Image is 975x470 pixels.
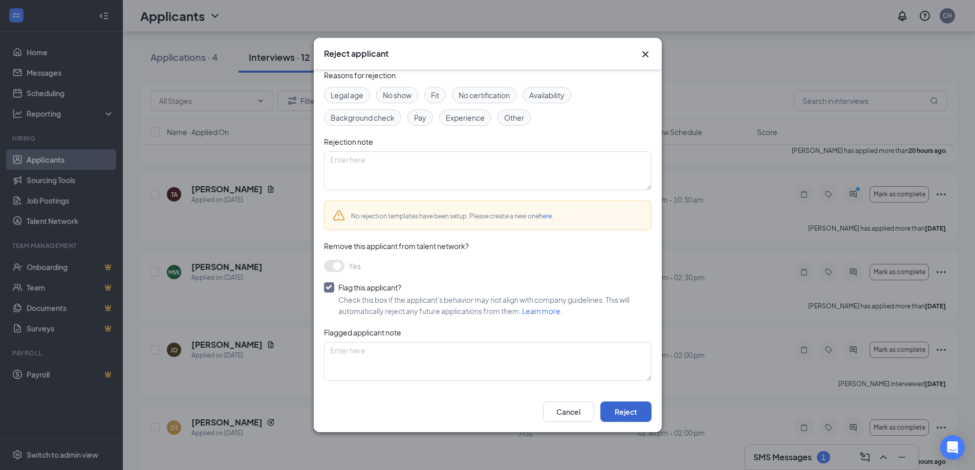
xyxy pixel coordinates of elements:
[324,328,401,337] span: Flagged applicant note
[351,212,553,220] span: No rejection templates have been setup. Please create a new one .
[333,209,345,221] svg: Warning
[504,112,524,123] span: Other
[324,71,396,80] span: Reasons for rejection
[940,435,965,460] div: Open Intercom Messenger
[331,112,395,123] span: Background check
[324,48,388,59] h3: Reject applicant
[639,48,652,60] svg: Cross
[349,260,361,272] span: Yes
[331,89,363,101] span: Legal age
[446,112,485,123] span: Experience
[539,212,552,220] a: here
[639,48,652,60] button: Close
[543,401,594,422] button: Cancel
[459,89,510,101] span: No certification
[600,401,652,422] button: Reject
[414,112,426,123] span: Pay
[324,137,373,146] span: Rejection note
[431,89,439,101] span: Fit
[529,89,565,101] span: Availability
[324,241,469,251] span: Remove this applicant from talent network?
[383,89,411,101] span: No show
[522,306,562,316] a: Learn more.
[338,295,630,316] span: Check this box if the applicant's behavior may not align with company guidelines. This will autom...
